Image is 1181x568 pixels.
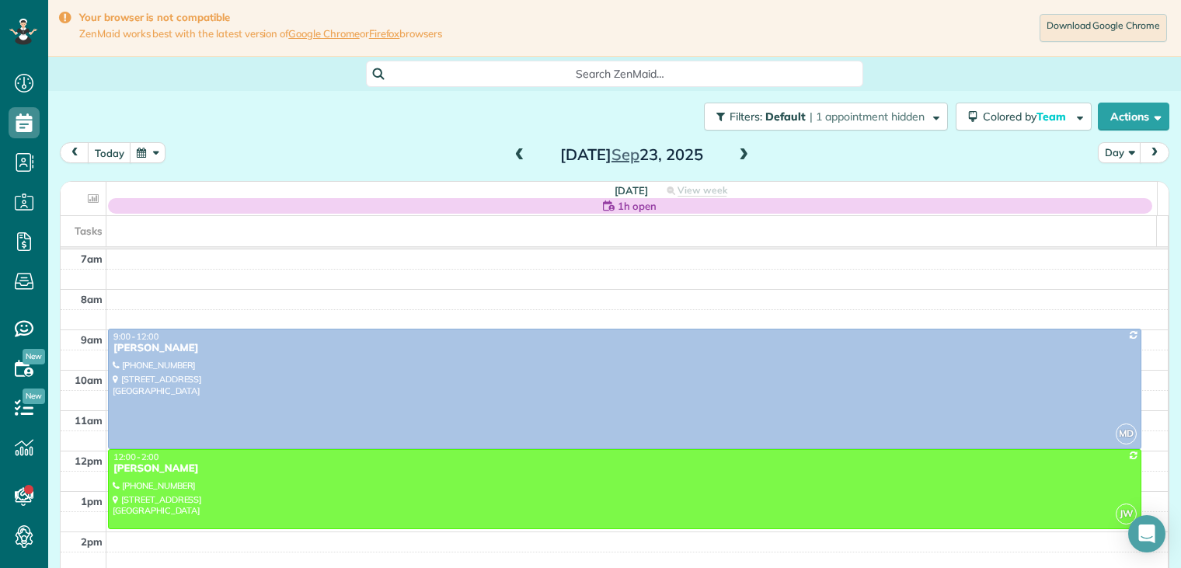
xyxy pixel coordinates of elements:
span: MD [1116,423,1137,444]
button: Filters: Default | 1 appointment hidden [704,103,948,131]
button: Colored byTeam [956,103,1092,131]
button: prev [60,142,89,163]
span: 2pm [81,535,103,548]
span: Team [1036,110,1068,124]
div: [PERSON_NAME] [113,462,1137,476]
span: | 1 appointment hidden [810,110,925,124]
span: View week [678,184,727,197]
span: 12:00 - 2:00 [113,451,159,462]
span: Filters: [730,110,762,124]
button: Day [1098,142,1141,163]
span: 12pm [75,455,103,467]
div: Open Intercom Messenger [1128,515,1165,552]
span: 11am [75,414,103,427]
span: Colored by [983,110,1071,124]
span: 7am [81,253,103,265]
span: 9:00 - 12:00 [113,331,159,342]
div: [PERSON_NAME] [113,342,1137,355]
span: New [23,389,45,404]
button: Actions [1098,103,1169,131]
span: 9am [81,333,103,346]
span: 8am [81,293,103,305]
span: ZenMaid works best with the latest version of or browsers [79,27,442,40]
a: Download Google Chrome [1040,14,1167,42]
span: New [23,349,45,364]
span: Sep [611,145,639,164]
strong: Your browser is not compatible [79,11,442,24]
a: Google Chrome [288,27,360,40]
span: JW [1116,504,1137,524]
h2: [DATE] 23, 2025 [535,146,729,163]
button: next [1140,142,1169,163]
span: 10am [75,374,103,386]
a: Firefox [369,27,400,40]
span: 1h open [618,198,657,214]
span: [DATE] [615,184,648,197]
span: Tasks [75,225,103,237]
span: 1pm [81,495,103,507]
button: today [88,142,131,163]
span: Default [765,110,806,124]
a: Filters: Default | 1 appointment hidden [696,103,948,131]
